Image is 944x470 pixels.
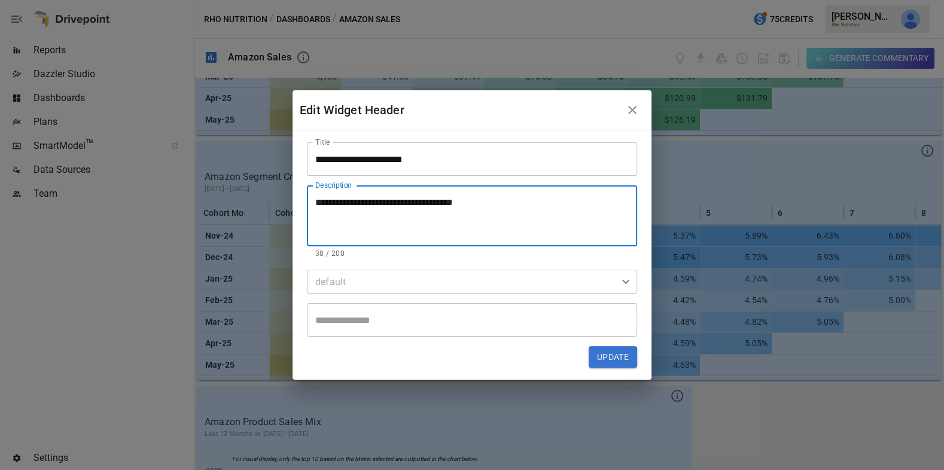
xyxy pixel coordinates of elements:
[315,180,352,190] label: Description
[589,346,637,368] button: Update
[315,248,629,260] p: 38 / 200
[315,137,330,147] label: Title
[300,100,620,120] div: Edit Widget Header
[315,275,618,289] div: default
